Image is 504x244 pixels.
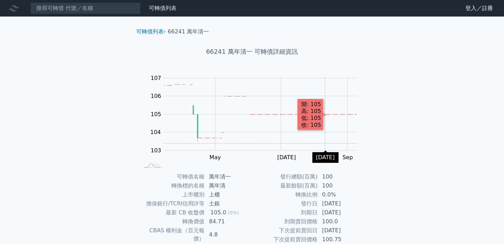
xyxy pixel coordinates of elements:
g: Chart [147,75,367,161]
tspan: 103 [151,147,161,154]
h1: 66241 萬年清一 可轉債詳細資訊 [131,47,373,57]
td: 下次提前賣回日 [252,226,318,235]
td: 土銀 [205,199,252,208]
td: 轉換比例 [252,190,318,199]
td: 轉換價值 [139,217,205,226]
li: 66241 萬年清一 [168,28,209,36]
td: 100.0 [318,217,365,226]
tspan: 105 [151,111,161,118]
td: 可轉債名稱 [139,172,205,181]
td: 擔保銀行/TCRI信用評等 [139,199,205,208]
td: 到期賣回價格 [252,217,318,226]
tspan: 107 [151,75,161,81]
td: 4.8 [205,226,252,243]
tspan: [DATE] [277,154,296,161]
td: CBAS 權利金（百元報價） [139,226,205,243]
td: 最新 CB 收盤價 [139,208,205,217]
span: (0%) [228,210,239,215]
tspan: 104 [150,129,161,135]
tspan: May [210,154,221,161]
td: 萬年清 [205,181,252,190]
div: 105.0 [209,209,228,217]
td: 轉換標的名稱 [139,181,205,190]
tspan: 106 [151,93,161,99]
td: 下次提前賣回價格 [252,235,318,244]
td: [DATE] [318,208,365,217]
td: 最新餘額(百萬) [252,181,318,190]
tspan: Sep [343,154,353,161]
td: 100 [318,172,365,181]
td: 發行總額(百萬) [252,172,318,181]
input: 搜尋可轉債 代號／名稱 [30,2,141,14]
a: 可轉債列表 [136,28,164,35]
td: [DATE] [318,226,365,235]
td: 發行日 [252,199,318,208]
a: 登入／註冊 [460,3,498,14]
td: 上市櫃別 [139,190,205,199]
td: [DATE] [318,199,365,208]
td: 萬年清一 [205,172,252,181]
td: 84.71 [205,217,252,226]
td: 100.75 [318,235,365,244]
a: 可轉債列表 [149,5,177,11]
td: 上櫃 [205,190,252,199]
td: 到期日 [252,208,318,217]
td: 100 [318,181,365,190]
li: › [136,28,166,36]
td: 0.0% [318,190,365,199]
